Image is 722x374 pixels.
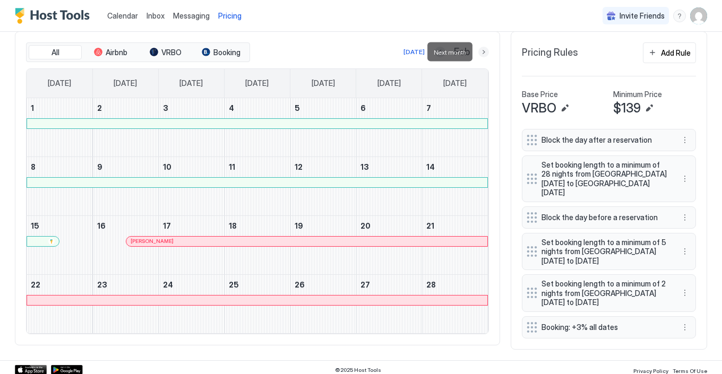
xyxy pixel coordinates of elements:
a: Host Tools Logo [15,8,94,24]
span: Pricing Rules [522,47,578,59]
td: February 3, 2026 [158,98,224,157]
td: February 24, 2026 [158,274,224,333]
span: Pricing [218,11,242,21]
span: 13 [360,162,369,171]
span: 16 [97,221,106,230]
span: Privacy Policy [633,368,668,374]
a: February 13, 2026 [356,157,422,177]
span: 14 [426,162,435,171]
span: Set booking length to a minimum of 28 nights from [GEOGRAPHIC_DATA][DATE] to [GEOGRAPHIC_DATA][DATE] [541,160,668,197]
div: menu [678,134,691,146]
a: February 26, 2026 [290,275,356,294]
div: menu [678,245,691,258]
span: 22 [31,280,40,289]
span: 2 [97,103,102,112]
span: 12 [295,162,303,171]
button: More options [678,245,691,258]
button: VRBO [139,45,192,60]
div: menu [678,172,691,185]
button: Add Rule [643,42,696,63]
td: February 10, 2026 [158,156,224,215]
a: Messaging [173,10,210,21]
td: February 21, 2026 [422,215,488,274]
div: menu [673,10,686,22]
button: More options [678,134,691,146]
span: Booking: +3% all dates [541,323,668,332]
td: February 2, 2026 [92,98,158,157]
button: More options [678,286,691,299]
button: Edit [558,102,571,115]
a: Tuesday [169,69,213,98]
button: More options [678,211,691,224]
span: 9 [97,162,102,171]
a: February 6, 2026 [356,98,422,118]
span: Calendar [107,11,138,20]
a: February 4, 2026 [225,98,290,118]
span: 23 [97,280,107,289]
div: User profile [690,7,707,24]
td: February 8, 2026 [27,156,92,215]
a: February 19, 2026 [290,216,356,236]
span: 24 [163,280,173,289]
span: [DATE] [245,79,269,88]
a: Saturday [433,69,477,98]
td: February 27, 2026 [356,274,422,333]
a: February 23, 2026 [93,275,158,294]
button: Airbnb [84,45,137,60]
a: February 22, 2026 [27,275,92,294]
td: February 9, 2026 [92,156,158,215]
td: February 26, 2026 [290,274,356,333]
td: February 20, 2026 [356,215,422,274]
span: Messaging [173,11,210,20]
a: February 16, 2026 [93,216,158,236]
td: February 28, 2026 [422,274,488,333]
span: 21 [426,221,434,230]
td: February 4, 2026 [224,98,290,157]
span: Booking [213,48,240,57]
span: 1 [31,103,34,112]
a: February 10, 2026 [159,157,224,177]
div: tab-group [26,42,250,63]
span: All [51,48,59,57]
span: 5 [295,103,300,112]
a: February 9, 2026 [93,157,158,177]
span: 27 [360,280,370,289]
div: menu [678,321,691,334]
span: Minimum Price [613,90,662,99]
a: February 25, 2026 [225,275,290,294]
a: February 2, 2026 [93,98,158,118]
td: February 7, 2026 [422,98,488,157]
span: [DATE] [114,79,137,88]
a: February 27, 2026 [356,275,422,294]
a: February 11, 2026 [225,157,290,177]
div: Add Rule [661,47,691,58]
span: [PERSON_NAME] [131,238,174,245]
span: VRBO [522,100,556,116]
td: February 5, 2026 [290,98,356,157]
div: menu [678,211,691,224]
button: More options [678,321,691,334]
div: [DATE] [403,47,425,57]
span: Inbox [147,11,165,20]
span: 8 [31,162,36,171]
button: Edit [643,102,656,115]
a: February 18, 2026 [225,216,290,236]
span: Block the day before a reservation [541,213,668,222]
td: February 18, 2026 [224,215,290,274]
span: Airbnb [106,48,127,57]
button: [DATE] [402,46,426,58]
a: Thursday [301,69,346,98]
a: Monday [103,69,148,98]
a: Friday [367,69,411,98]
span: 28 [426,280,436,289]
span: 20 [360,221,371,230]
button: All [29,45,82,60]
span: 6 [360,103,366,112]
td: February 17, 2026 [158,215,224,274]
td: February 16, 2026 [92,215,158,274]
span: Base Price [522,90,558,99]
td: February 25, 2026 [224,274,290,333]
a: Wednesday [235,69,279,98]
span: © 2025 Host Tools [335,367,381,373]
span: Set booking length to a minimum of 2 nights from [GEOGRAPHIC_DATA][DATE] to [DATE] [541,279,668,307]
